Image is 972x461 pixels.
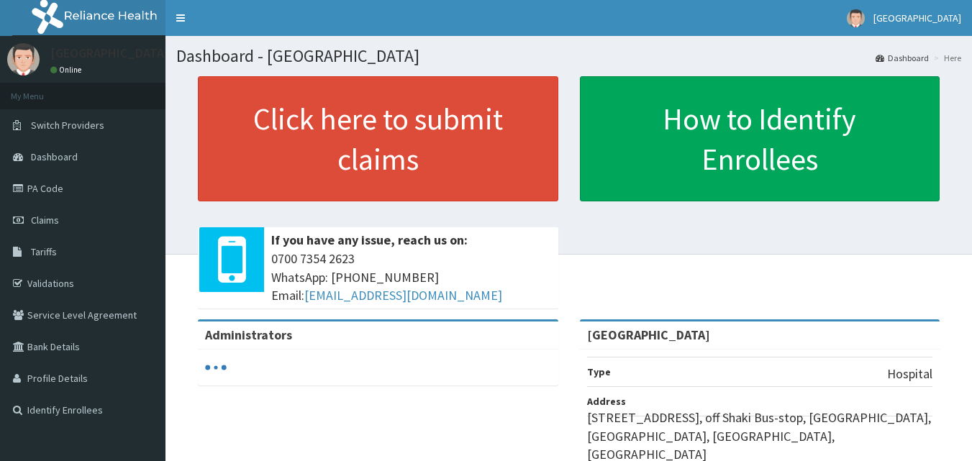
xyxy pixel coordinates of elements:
[930,52,961,64] li: Here
[176,47,961,65] h1: Dashboard - [GEOGRAPHIC_DATA]
[873,12,961,24] span: [GEOGRAPHIC_DATA]
[31,214,59,227] span: Claims
[31,245,57,258] span: Tariffs
[50,65,85,75] a: Online
[271,250,551,305] span: 0700 7354 2623 WhatsApp: [PHONE_NUMBER] Email:
[304,287,502,303] a: [EMAIL_ADDRESS][DOMAIN_NAME]
[198,76,558,201] a: Click here to submit claims
[50,47,169,60] p: [GEOGRAPHIC_DATA]
[847,9,865,27] img: User Image
[31,150,78,163] span: Dashboard
[876,52,929,64] a: Dashboard
[31,119,104,132] span: Switch Providers
[580,76,940,201] a: How to Identify Enrollees
[587,365,611,378] b: Type
[587,395,626,408] b: Address
[887,365,932,383] p: Hospital
[205,327,292,343] b: Administrators
[587,327,710,343] strong: [GEOGRAPHIC_DATA]
[7,43,40,76] img: User Image
[205,357,227,378] svg: audio-loading
[271,232,468,248] b: If you have any issue, reach us on:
